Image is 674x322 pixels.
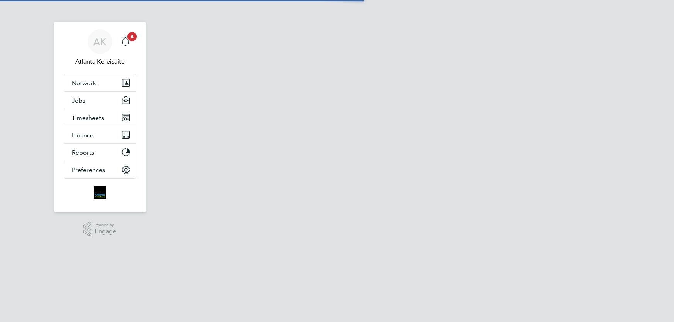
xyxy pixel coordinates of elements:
nav: Main navigation [54,22,146,212]
span: Jobs [72,97,85,104]
button: Network [64,74,136,91]
span: Atlanta Kereisaite [64,57,136,66]
a: Powered byEngage [83,222,116,236]
button: Preferences [64,161,136,178]
a: AKAtlanta Kereisaite [64,29,136,66]
span: Reports [72,149,94,156]
span: AK [93,37,106,47]
button: Jobs [64,92,136,109]
span: Preferences [72,166,105,174]
span: 4 [127,32,137,41]
button: Finance [64,126,136,143]
span: Timesheets [72,114,104,121]
span: Finance [72,131,93,139]
button: Timesheets [64,109,136,126]
img: bromak-logo-retina.png [94,186,106,199]
a: 4 [118,29,133,54]
span: Powered by [95,222,116,228]
button: Reports [64,144,136,161]
span: Engage [95,228,116,235]
span: Network [72,79,96,87]
a: Go to home page [64,186,136,199]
